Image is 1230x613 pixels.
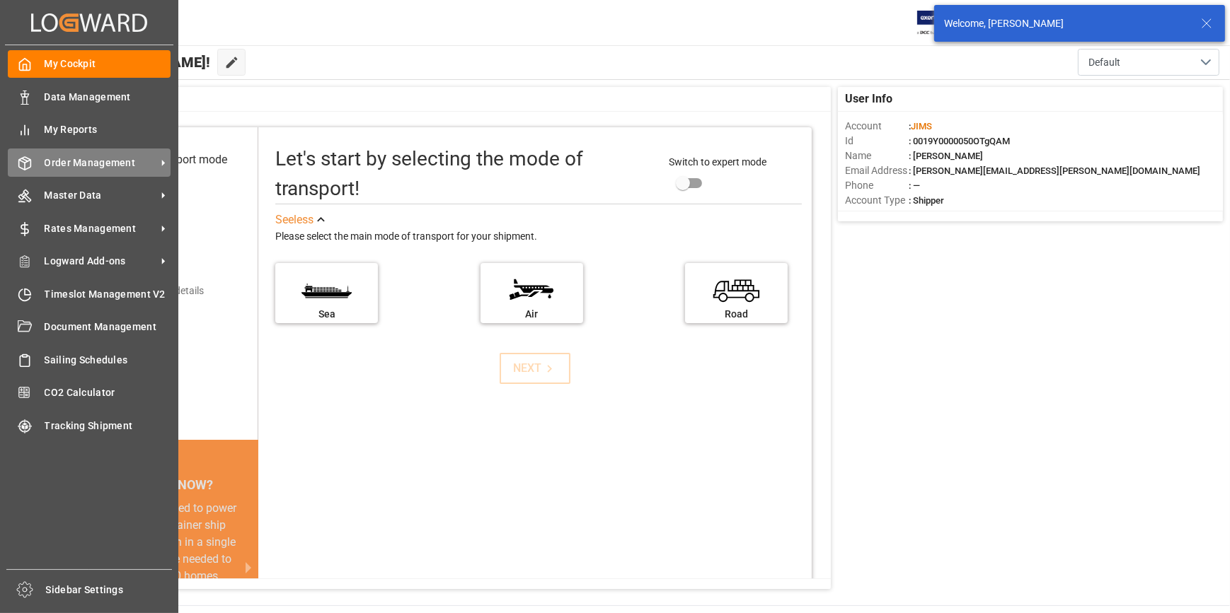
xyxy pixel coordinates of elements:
[917,11,966,35] img: Exertis%20JAM%20-%20Email%20Logo.jpg_1722504956.jpg
[909,151,983,161] span: : [PERSON_NAME]
[909,121,932,132] span: :
[8,379,171,407] a: CO2 Calculator
[845,163,909,178] span: Email Address
[8,313,171,341] a: Document Management
[8,346,171,373] a: Sailing Schedules
[669,156,767,168] span: Switch to expert mode
[45,287,171,302] span: Timeslot Management V2
[282,307,371,322] div: Sea
[45,320,171,334] span: Document Management
[8,50,171,78] a: My Cockpit
[275,144,655,204] div: Let's start by selecting the mode of transport!
[45,385,171,400] span: CO2 Calculator
[909,136,1010,146] span: : 0019Y0000050OTgQAM
[845,193,909,208] span: Account Type
[45,90,171,105] span: Data Management
[45,122,171,137] span: My Reports
[1088,55,1120,70] span: Default
[8,116,171,144] a: My Reports
[8,411,171,439] a: Tracking Shipment
[8,280,171,308] a: Timeslot Management V2
[845,148,909,163] span: Name
[692,307,781,322] div: Road
[911,121,932,132] span: JIMS
[275,228,802,245] div: Please select the main mode of transport for your shipment.
[909,180,920,191] span: : —
[46,583,173,597] span: Sidebar Settings
[845,119,909,134] span: Account
[845,178,909,193] span: Phone
[45,419,171,433] span: Tracking Shipment
[275,211,314,228] div: See less
[45,254,156,269] span: Logward Add-ons
[514,360,557,377] div: NEXT
[1078,49,1219,76] button: open menu
[45,221,156,236] span: Rates Management
[909,195,944,206] span: : Shipper
[488,307,576,322] div: Air
[45,188,156,203] span: Master Data
[845,91,892,107] span: User Info
[45,57,171,71] span: My Cockpit
[500,353,570,384] button: NEXT
[944,16,1188,31] div: Welcome, [PERSON_NAME]
[909,165,1200,176] span: : [PERSON_NAME][EMAIL_ADDRESS][PERSON_NAME][DOMAIN_NAME]
[845,134,909,148] span: Id
[45,353,171,368] span: Sailing Schedules
[45,156,156,170] span: Order Management
[117,151,227,168] div: Select transport mode
[8,83,171,110] a: Data Management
